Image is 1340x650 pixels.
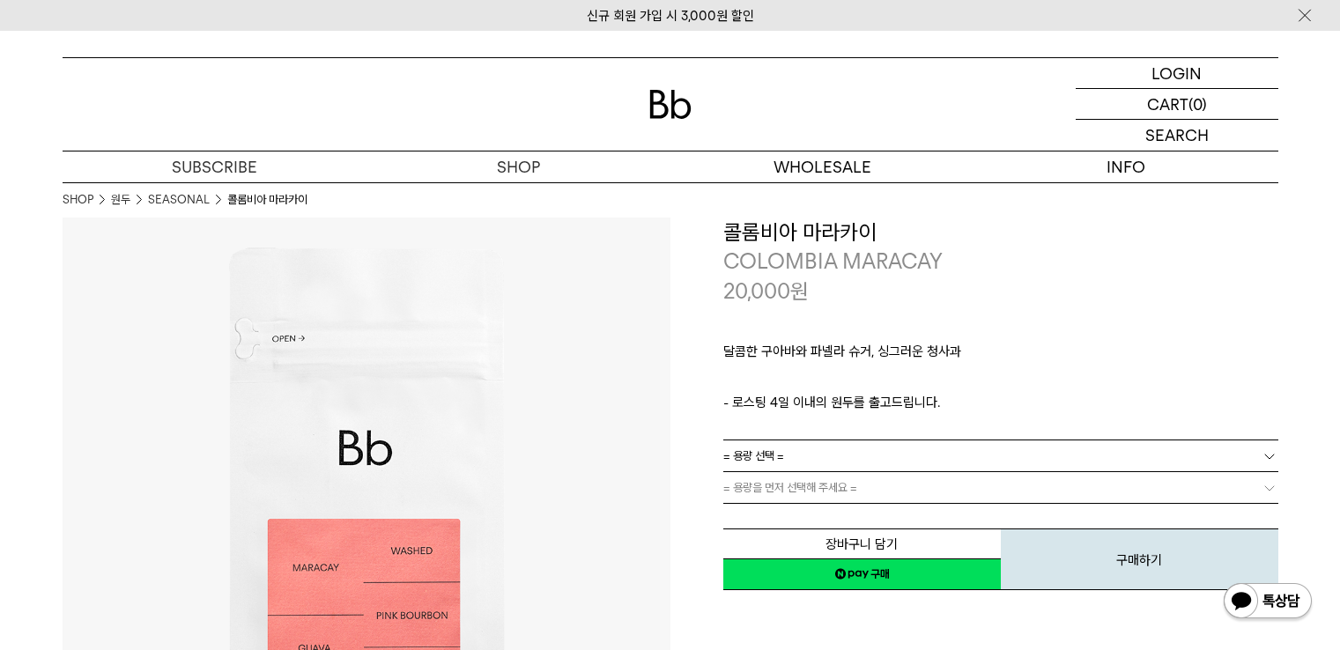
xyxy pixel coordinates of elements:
[148,191,210,209] a: SEASONAL
[227,191,307,209] li: 콜롬비아 마라카이
[63,151,366,182] a: SUBSCRIBE
[1076,58,1278,89] a: LOGIN
[723,440,784,471] span: = 용량 선택 =
[1151,58,1202,88] p: LOGIN
[670,151,974,182] p: WHOLESALE
[63,191,93,209] a: SHOP
[723,528,1001,559] button: 장바구니 담기
[1147,89,1188,119] p: CART
[723,472,857,503] span: = 용량을 먼저 선택해 주세요 =
[1145,120,1209,151] p: SEARCH
[1001,528,1278,590] button: 구매하기
[723,247,1278,277] p: COLOMBIA MARACAY
[723,371,1278,392] p: ㅤ
[723,277,809,307] p: 20,000
[974,151,1278,182] p: INFO
[366,151,670,182] a: SHOP
[723,392,1278,413] p: - 로스팅 4일 이내의 원두를 출고드립니다.
[649,90,692,119] img: 로고
[723,341,1278,371] p: 달콤한 구아바와 파넬라 슈거, 싱그러운 청사과
[790,278,809,304] span: 원
[1222,581,1314,624] img: 카카오톡 채널 1:1 채팅 버튼
[1188,89,1207,119] p: (0)
[111,191,130,209] a: 원두
[1076,89,1278,120] a: CART (0)
[723,218,1278,247] h3: 콜롬비아 마라카이
[587,8,754,24] a: 신규 회원 가입 시 3,000원 할인
[723,558,1001,590] a: 새창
